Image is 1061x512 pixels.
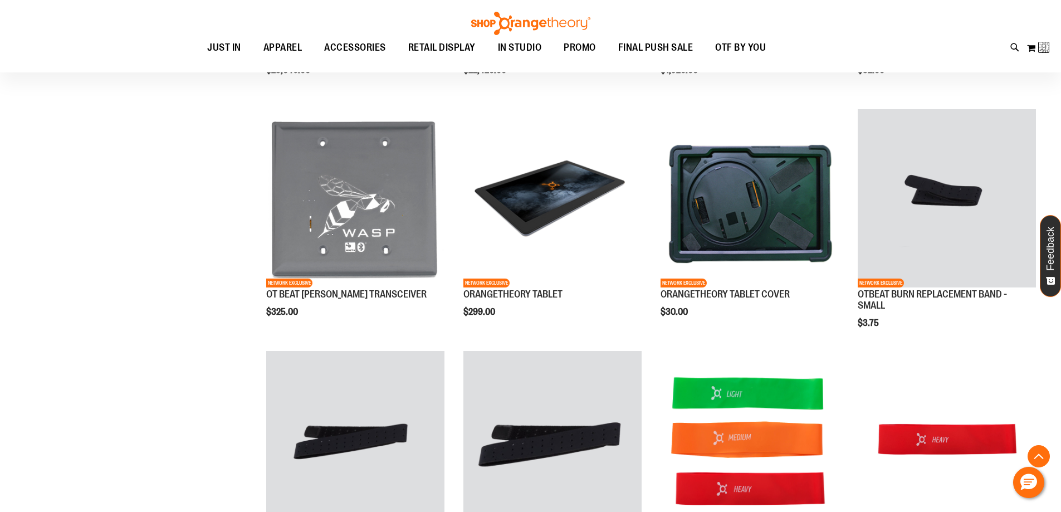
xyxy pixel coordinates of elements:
span: $325.00 [266,307,300,317]
a: ACCESSORIES [313,35,397,61]
span: IN STUDIO [498,35,542,60]
div: product [655,104,844,345]
a: IN STUDIO [487,35,553,60]
span: NETWORK EXCLUSIVE [661,279,707,287]
span: PROMO [564,35,596,60]
button: Feedback - Show survey [1040,215,1061,297]
button: Back To Top [1028,445,1050,467]
a: APPAREL [252,35,314,61]
a: Product image for ORANGETHEORY TABLETNETWORK EXCLUSIVE [463,109,642,289]
a: PROMO [552,35,607,61]
a: ORANGETHEORY TABLET COVER [661,289,790,300]
img: Loading... [1039,41,1052,54]
span: $30.00 [661,307,690,317]
img: Shop Orangetheory [470,12,592,35]
span: NETWORK EXCLUSIVE [858,279,904,287]
img: Product image for ORANGETHEORY TABLET COVER [661,109,839,287]
a: FINAL PUSH SALE [607,35,705,61]
span: OTF BY YOU [715,35,766,60]
div: product [261,104,450,345]
a: OTF BY YOU [704,35,777,61]
span: NETWORK EXCLUSIVE [266,279,312,287]
a: ORANGETHEORY TABLET [463,289,563,300]
span: RETAIL DISPLAY [408,35,476,60]
span: $3.75 [858,318,881,328]
a: OTBEAT BURN REPLACEMENT BAND - SMALL [858,289,1007,311]
span: JUST IN [207,35,241,60]
a: Product image for OT BEAT POE TRANSCEIVERNETWORK EXCLUSIVE [266,109,444,289]
a: RETAIL DISPLAY [397,35,487,61]
span: NETWORK EXCLUSIVE [463,279,510,287]
img: Product image for OTBEAT BURN REPLACEMENT BAND - SMALL [858,109,1036,287]
div: product [852,104,1042,356]
span: ACCESSORIES [324,35,386,60]
a: OT BEAT [PERSON_NAME] TRANSCEIVER [266,289,427,300]
span: $299.00 [463,307,497,317]
span: FINAL PUSH SALE [618,35,693,60]
button: Loading... [1026,39,1050,57]
div: product [458,104,647,345]
button: Hello, have a question? Let’s chat. [1013,467,1044,498]
span: Feedback [1045,227,1056,271]
a: Product image for ORANGETHEORY TABLET COVERNETWORK EXCLUSIVE [661,109,839,289]
img: Product image for OT BEAT POE TRANSCEIVER [266,109,444,287]
a: JUST IN [196,35,252,61]
span: APPAREL [263,35,302,60]
a: Product image for OTBEAT BURN REPLACEMENT BAND - SMALLNETWORK EXCLUSIVE [858,109,1036,289]
img: Product image for ORANGETHEORY TABLET [463,109,642,287]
